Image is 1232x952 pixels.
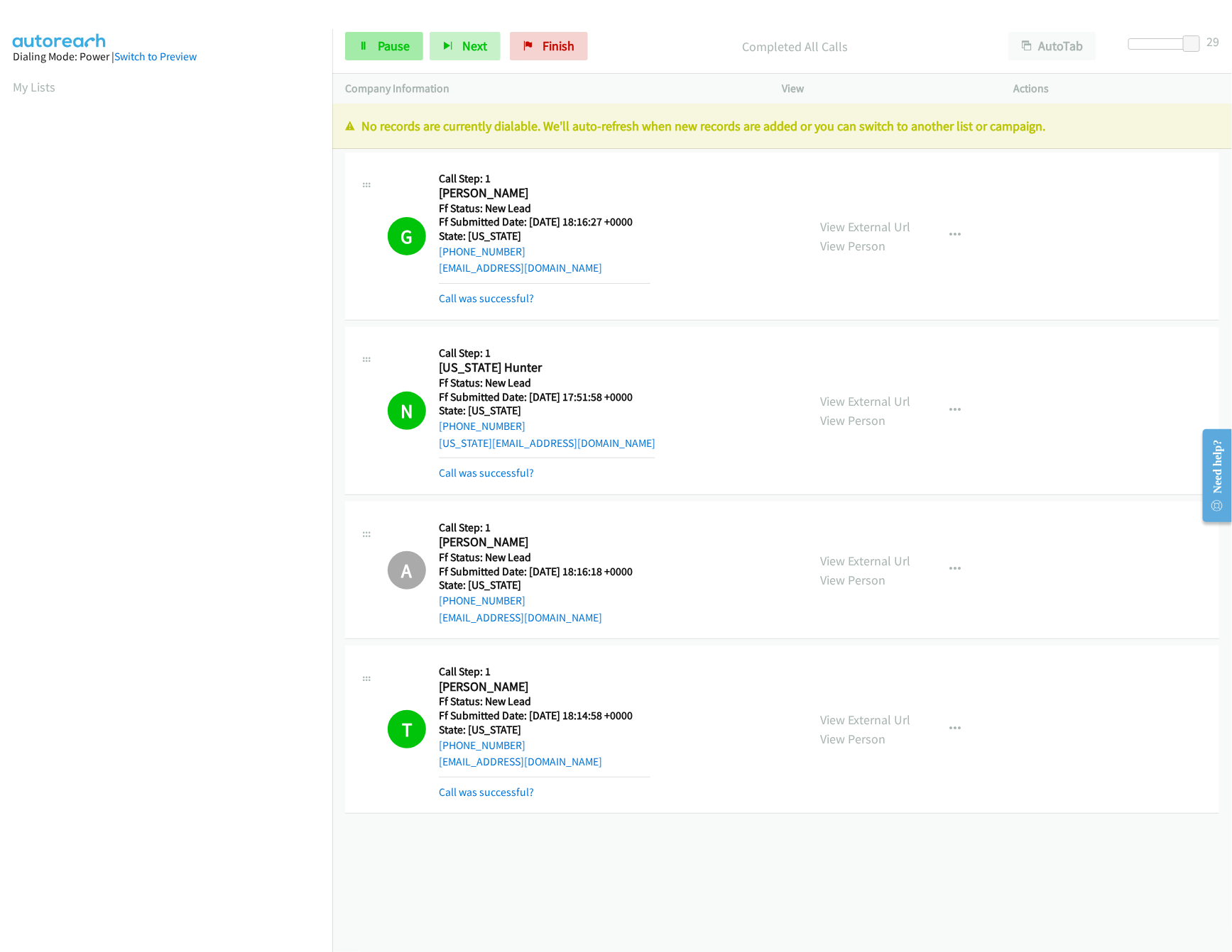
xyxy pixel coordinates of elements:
h1: A [388,551,426,590]
h2: [US_STATE] Hunter [439,360,650,376]
a: [PHONE_NUMBER] [439,245,525,258]
a: [US_STATE][EMAIL_ADDRESS][DOMAIN_NAME] [439,436,655,450]
h5: Call Step: 1 [439,172,650,186]
h5: Ff Status: New Lead [439,201,650,216]
h5: Call Step: 1 [439,346,655,360]
a: My Lists [13,79,55,95]
a: View External Url [821,712,911,728]
a: [EMAIL_ADDRESS][DOMAIN_NAME] [439,261,602,275]
button: Next [430,32,501,60]
p: Completed All Calls [607,37,983,56]
p: Actions [1013,80,1219,97]
a: Call was successful? [439,292,534,305]
a: View Person [821,572,886,588]
h5: Call Step: 1 [439,665,650,679]
a: [PHONE_NUMBER] [439,419,525,433]
a: View External Url [821,218,911,235]
h2: [PERSON_NAME] [439,679,650,695]
h2: [PERSON_NAME] [439,534,650,550]
button: AutoTab [1008,32,1096,60]
a: Call was successful? [439,466,534,480]
p: No records are currently dialable. We'll auto-refresh when new records are added or you can switc... [345,116,1219,135]
p: View [783,80,988,97]
a: View Person [821,412,886,428]
a: View External Url [821,393,911,409]
h5: Ff Status: New Lead [439,694,650,709]
a: Switch to Preview [114,50,197,63]
span: Finish [543,38,574,54]
h1: T [388,710,426,748]
span: Pause [378,38,410,54]
a: Finish [510,32,588,60]
a: View Person [821,731,886,747]
h5: Ff Submitted Date: [DATE] 18:16:27 +0000 [439,215,650,229]
h5: Ff Submitted Date: [DATE] 18:14:58 +0000 [439,709,650,723]
a: View Person [821,238,886,254]
div: Dialing Mode: Power | [13,48,320,65]
h5: Call Step: 1 [439,521,650,535]
h5: Ff Submitted Date: [DATE] 17:51:58 +0000 [439,390,655,404]
h5: State: [US_STATE] [439,404,655,418]
h5: State: [US_STATE] [439,229,650,243]
h5: Ff Submitted Date: [DATE] 18:16:18 +0000 [439,565,650,579]
h1: N [388,392,426,430]
a: [EMAIL_ADDRESS][DOMAIN_NAME] [439,611,602,624]
iframe: Dialpad [13,109,332,783]
a: Pause [345,32,423,60]
a: View External Url [821,553,911,569]
h5: Ff Status: New Lead [439,376,655,390]
a: [PHONE_NUMBER] [439,594,525,607]
h5: State: [US_STATE] [439,723,650,737]
a: Call was successful? [439,785,534,799]
a: [PHONE_NUMBER] [439,738,525,752]
span: Next [462,38,487,54]
h5: Ff Status: New Lead [439,550,650,565]
iframe: Resource Center [1192,419,1232,532]
h1: G [388,217,426,255]
h5: State: [US_STATE] [439,578,650,592]
a: [EMAIL_ADDRESS][DOMAIN_NAME] [439,755,602,768]
h2: [PERSON_NAME] [439,185,650,201]
p: Company Information [345,80,757,97]
div: 29 [1206,32,1219,51]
